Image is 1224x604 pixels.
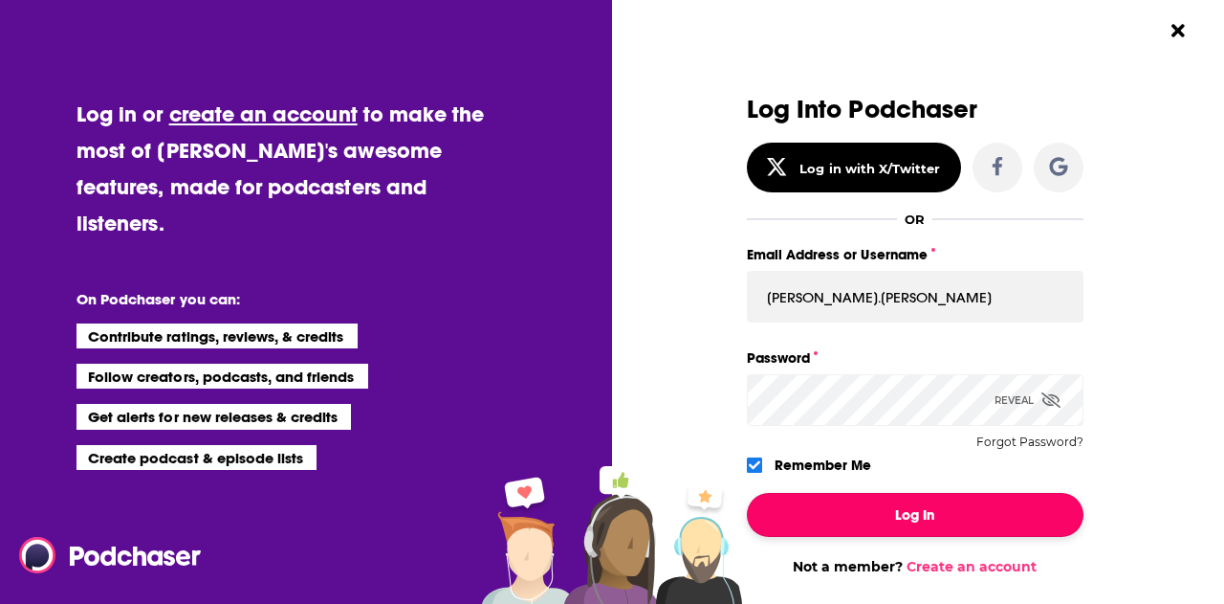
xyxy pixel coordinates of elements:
a: create an account [169,101,358,127]
div: Log in with X/Twitter [799,161,940,176]
label: Password [747,346,1083,370]
li: Get alerts for new releases & credits [76,404,351,429]
a: Create an account [907,558,1037,575]
button: Close Button [1160,12,1196,49]
div: OR [905,212,925,227]
input: Email Address or Username [747,271,1083,323]
button: Log in with X/Twitter [747,143,961,192]
a: Podchaser - Follow, Share and Rate Podcasts [19,537,187,573]
li: Contribute ratings, reviews, & credits [76,324,358,348]
div: Reveal [994,374,1060,426]
div: Not a member? [747,558,1083,575]
li: Follow creators, podcasts, and friends [76,364,368,389]
button: Forgot Password? [976,436,1083,449]
button: Log In [747,493,1083,537]
li: On Podchaser you can: [76,290,459,308]
h3: Log Into Podchaser [747,96,1083,123]
img: Podchaser - Follow, Share and Rate Podcasts [19,537,203,573]
label: Remember Me [775,453,871,478]
li: Create podcast & episode lists [76,445,317,470]
label: Email Address or Username [747,242,1083,267]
